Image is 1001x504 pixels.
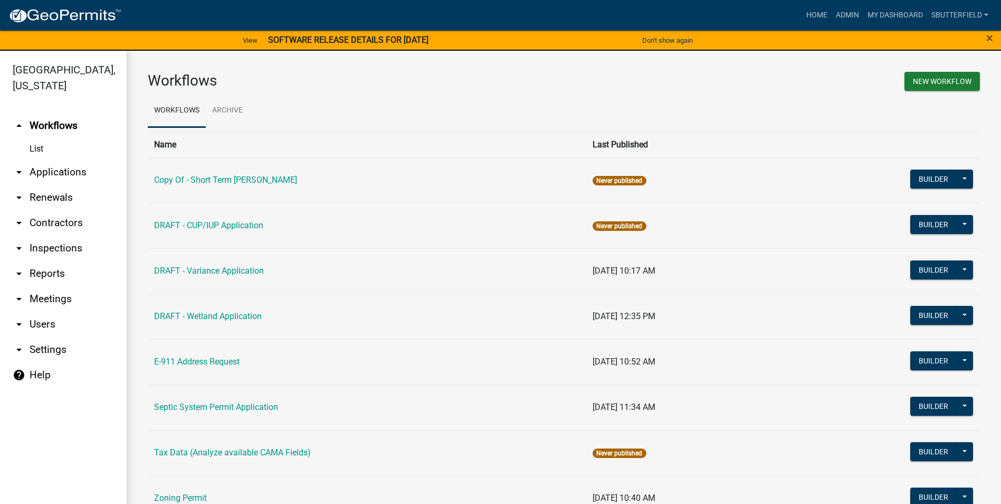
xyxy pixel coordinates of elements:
a: Septic System Permit Application [154,402,278,412]
button: Builder [910,260,957,279]
a: Copy Of - Short Term [PERSON_NAME] [154,175,297,185]
button: Builder [910,170,957,189]
i: arrow_drop_down [13,242,25,255]
button: Builder [910,442,957,461]
span: Never published [593,176,646,185]
strong: SOFTWARE RELEASE DETAILS FOR [DATE] [268,35,428,45]
button: Builder [910,397,957,416]
h3: Workflows [148,72,556,90]
span: [DATE] 10:52 AM [593,357,655,367]
i: arrow_drop_down [13,318,25,331]
a: Admin [832,5,863,25]
i: help [13,369,25,381]
span: Never published [593,221,646,231]
i: arrow_drop_down [13,343,25,356]
a: Home [802,5,832,25]
span: [DATE] 11:34 AM [593,402,655,412]
span: [DATE] 10:40 AM [593,493,655,503]
th: Last Published [586,132,781,157]
a: DRAFT - CUP/IUP Application [154,220,263,230]
a: My Dashboard [863,5,927,25]
a: View [239,32,262,49]
th: Name [148,132,586,157]
button: Builder [910,306,957,325]
a: Sbutterfield [927,5,993,25]
button: Close [986,32,993,44]
a: Zoning Permit [154,493,207,503]
a: DRAFT - Wetland Application [154,311,262,321]
a: Tax Data (Analyze available CAMA Fields) [154,447,311,458]
span: [DATE] 12:35 PM [593,311,655,321]
i: arrow_drop_down [13,166,25,179]
button: Builder [910,351,957,370]
i: arrow_drop_down [13,217,25,229]
a: DRAFT - Variance Application [154,266,264,276]
span: × [986,31,993,45]
a: Workflows [148,94,206,128]
button: Builder [910,215,957,234]
a: Archive [206,94,249,128]
a: E-911 Address Request [154,357,240,367]
span: Never published [593,449,646,458]
span: [DATE] 10:17 AM [593,266,655,276]
button: Don't show again [638,32,697,49]
button: New Workflow [904,72,980,91]
i: arrow_drop_down [13,267,25,280]
i: arrow_drop_down [13,293,25,305]
i: arrow_drop_up [13,119,25,132]
i: arrow_drop_down [13,191,25,204]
